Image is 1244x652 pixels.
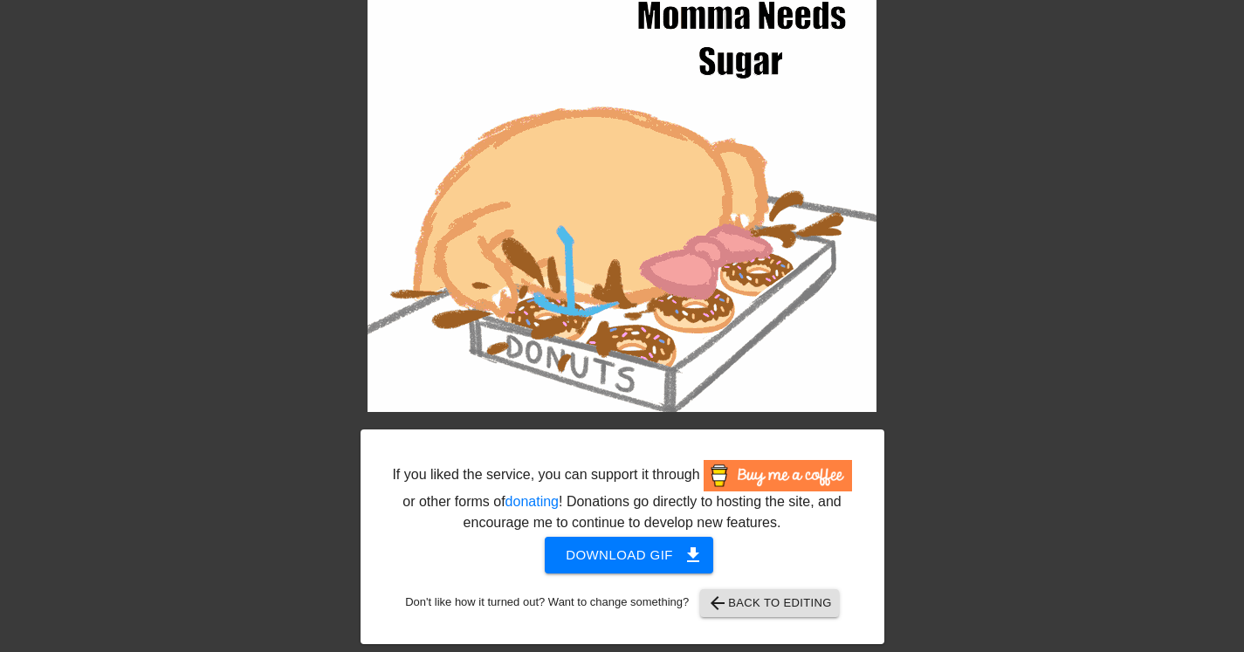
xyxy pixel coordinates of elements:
[505,494,559,509] a: donating
[707,593,728,614] span: arrow_back
[531,546,713,561] a: Download gif
[707,593,832,614] span: Back to Editing
[700,589,839,617] button: Back to Editing
[388,589,857,617] div: Don't like how it turned out? Want to change something?
[391,460,854,533] div: If you liked the service, you can support it through or other forms of ! Donations go directly to...
[704,460,852,491] img: Buy Me A Coffee
[683,545,704,566] span: get_app
[566,544,692,566] span: Download gif
[545,537,713,573] button: Download gif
